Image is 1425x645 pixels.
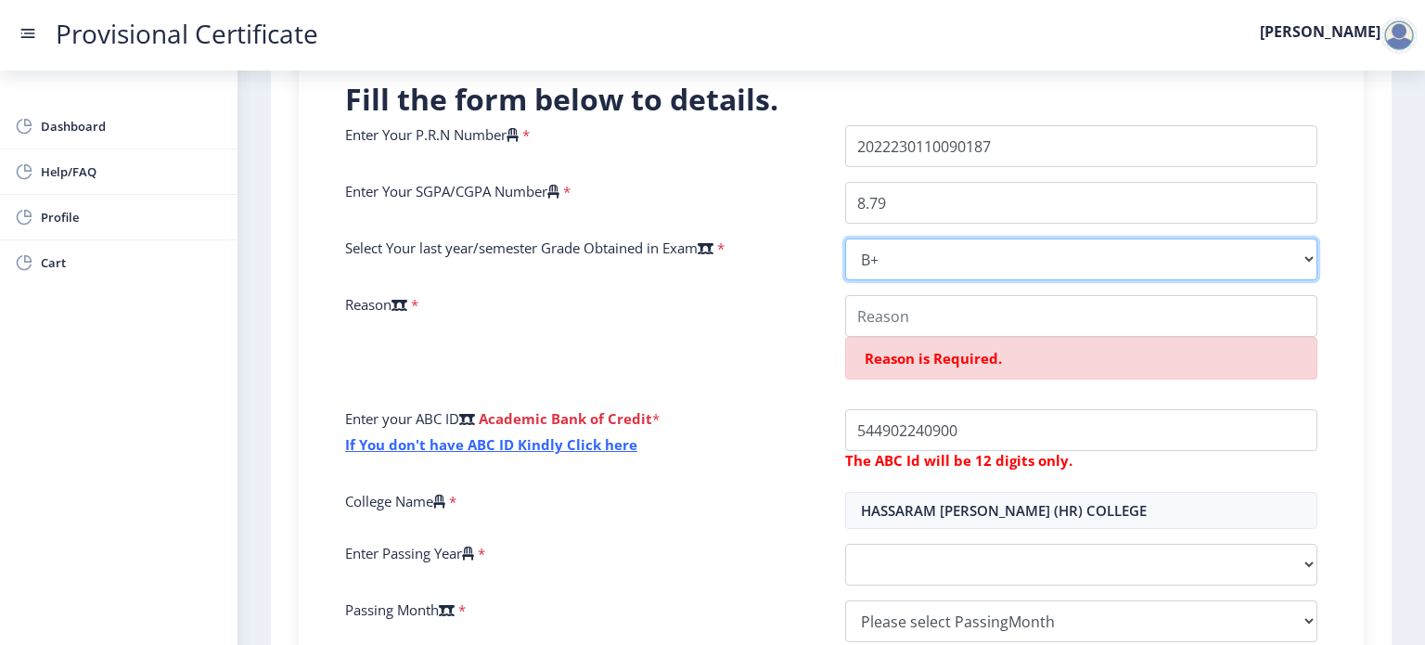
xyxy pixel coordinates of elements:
[345,125,519,144] label: Enter Your P.R.N Number
[345,295,407,314] label: Reason
[845,492,1317,529] input: Select College Name
[345,600,455,619] label: Passing Month
[345,492,445,510] label: College Name
[845,182,1317,224] input: Grade Point
[41,161,223,183] span: Help/FAQ
[37,24,337,44] a: Provisional Certificate
[865,349,1002,368] span: Reason is Required.
[345,239,713,257] label: Select Your last year/semester Grade Obtained in Exam
[41,206,223,228] span: Profile
[479,409,652,428] b: Academic Bank of Credit
[345,81,1317,118] h2: Fill the form below to details.
[845,451,1072,470] b: The ABC Id will be 12 digits only.
[845,409,1317,451] input: ABC ID
[345,182,559,200] label: Enter Your SGPA/CGPA Number
[345,409,475,428] label: Enter your ABC ID
[41,115,223,137] span: Dashboard
[345,435,637,454] a: If You don't have ABC ID Kindly Click here
[845,295,1317,337] input: Reason
[345,544,474,562] label: Enter Passing Year
[845,125,1317,167] input: P.R.N Number
[1260,24,1380,39] label: [PERSON_NAME]
[41,252,223,274] span: Cart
